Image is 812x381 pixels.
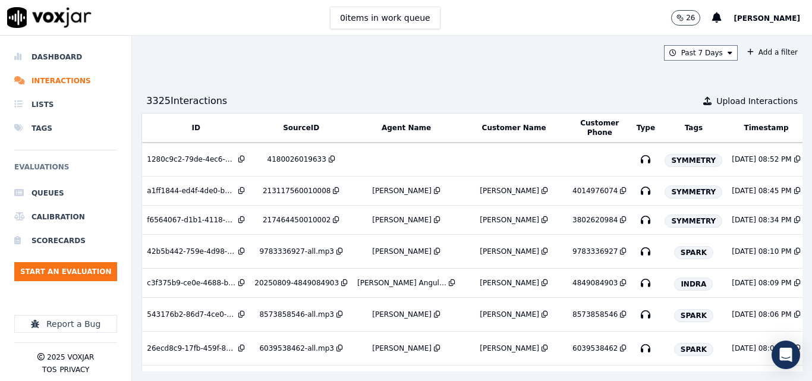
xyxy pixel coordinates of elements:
[147,344,236,353] div: 26ecd8c9-17fb-459f-81e5-74c2e4986c85
[480,215,539,225] div: [PERSON_NAME]
[372,310,432,319] div: [PERSON_NAME]
[14,205,117,229] a: Calibration
[47,352,94,362] p: 2025 Voxjar
[480,310,539,319] div: [PERSON_NAME]
[147,215,236,225] div: f6564067-d1b1-4118-9643-0bbb3c1700d8
[572,310,618,319] div: 8573858546
[267,155,326,164] div: 4180026019633
[732,278,791,288] div: [DATE] 08:09 PM
[330,7,440,29] button: 0items in work queue
[14,181,117,205] a: Queues
[665,185,722,199] span: SYMMETRY
[259,247,333,256] div: 9783336927-all.mp3
[572,186,618,196] div: 4014976074
[685,123,703,133] button: Tags
[674,246,713,259] span: SPARK
[772,341,800,369] div: Open Intercom Messenger
[665,154,722,167] span: SYMMETRY
[734,14,800,23] span: [PERSON_NAME]
[372,247,432,256] div: [PERSON_NAME]
[732,247,791,256] div: [DATE] 08:10 PM
[372,215,432,225] div: [PERSON_NAME]
[674,343,713,356] span: SPARK
[732,186,791,196] div: [DATE] 08:45 PM
[572,278,618,288] div: 4849084903
[732,310,791,319] div: [DATE] 08:06 PM
[382,123,431,133] button: Agent Name
[742,45,802,59] button: Add a filter
[14,262,117,281] button: Start an Evaluation
[14,69,117,93] a: Interactions
[744,123,789,133] button: Timestamp
[254,278,339,288] div: 20250809-4849084903
[263,215,331,225] div: 217464450010002
[665,215,722,228] span: SYMMETRY
[671,10,700,26] button: 26
[192,123,200,133] button: ID
[734,11,812,25] button: [PERSON_NAME]
[42,365,56,374] button: TOS
[674,309,713,322] span: SPARK
[14,116,117,140] a: Tags
[14,160,117,181] h6: Evaluations
[14,93,117,116] a: Lists
[263,186,331,196] div: 213117560010008
[259,310,333,319] div: 8573858546-all.mp3
[147,186,236,196] div: a1ff1844-ed4f-4de0-b5b5-3bd0fec3139f
[703,95,798,107] button: Upload Interactions
[59,365,89,374] button: Privacy
[357,278,446,288] div: [PERSON_NAME] Angulo_i19976_INDRA
[480,344,539,353] div: [PERSON_NAME]
[572,215,618,225] div: 3802620984
[572,118,627,137] button: Customer Phone
[480,186,539,196] div: [PERSON_NAME]
[14,45,117,69] a: Dashboard
[14,229,117,253] a: Scorecards
[147,310,236,319] div: 543176b2-86d7-4ce0-8eb5-ef8b1f1b420d
[7,7,92,28] img: voxjar logo
[732,215,791,225] div: [DATE] 08:34 PM
[372,344,432,353] div: [PERSON_NAME]
[716,95,798,107] span: Upload Interactions
[664,45,738,61] button: Past 7 Days
[482,123,546,133] button: Customer Name
[732,344,791,353] div: [DATE] 08:02 PM
[732,155,791,164] div: [DATE] 08:52 PM
[686,13,695,23] p: 26
[259,344,333,353] div: 6039538462-all.mp3
[283,123,319,133] button: SourceID
[572,247,618,256] div: 9783336927
[480,247,539,256] div: [PERSON_NAME]
[147,155,236,164] div: 1280c9c2-79de-4ec6-a50b-74fd15bab8b4
[146,94,227,108] div: 3325 Interaction s
[147,278,236,288] div: c3f375b9-ce0e-4688-bbff-27206e290f40
[14,315,117,333] button: Report a Bug
[671,10,712,26] button: 26
[674,278,713,291] span: INDRA
[147,247,236,256] div: 42b5b442-759e-4d98-8158-a6b0337e9a4c
[480,278,539,288] div: [PERSON_NAME]
[572,344,618,353] div: 6039538462
[372,186,432,196] div: [PERSON_NAME]
[637,123,655,133] button: Type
